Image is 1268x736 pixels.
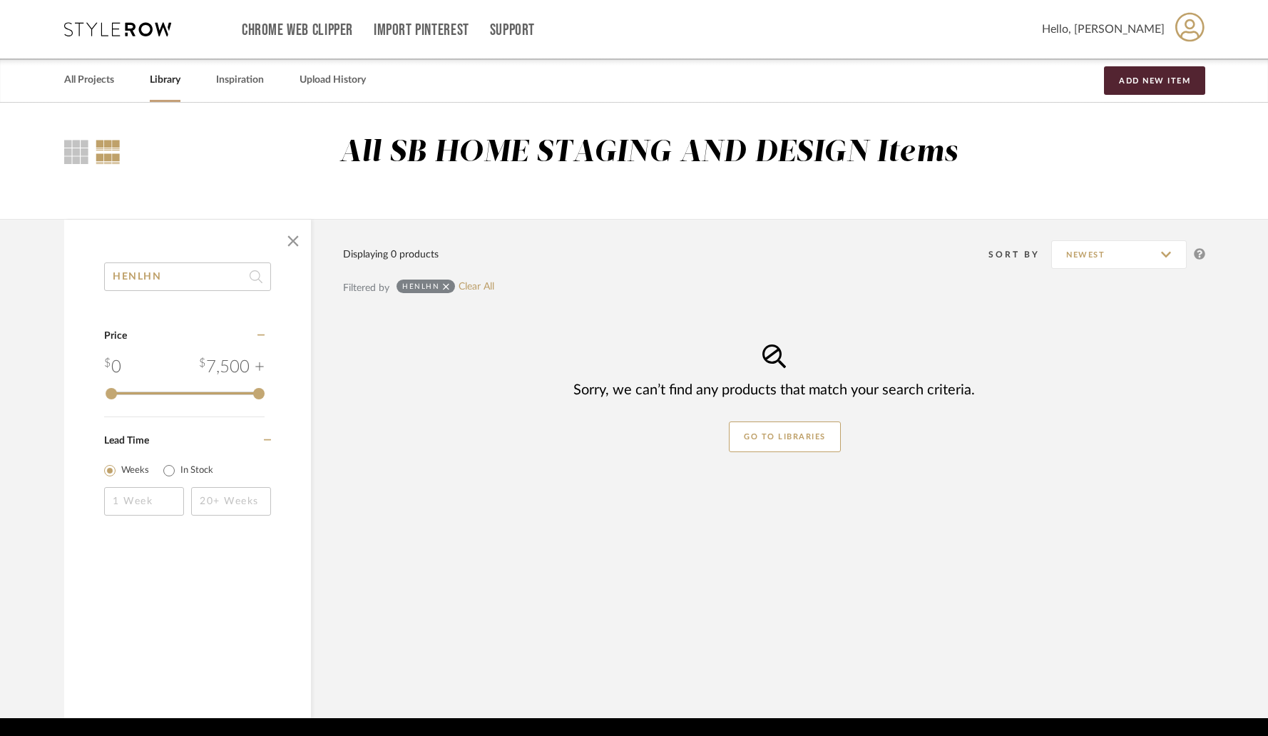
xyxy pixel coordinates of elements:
a: Support [490,24,535,36]
label: Weeks [121,464,149,478]
a: Inspiration [216,71,264,90]
button: GO TO LIBRARIES [729,421,841,452]
div: 0 [104,354,121,380]
a: All Projects [64,71,114,90]
button: Close [279,227,307,255]
a: Upload History [300,71,366,90]
a: Chrome Web Clipper [242,24,353,36]
a: Library [150,71,180,90]
div: Filtered by [343,280,389,296]
div: Sort By [988,247,1051,262]
input: 1 Week [104,487,184,516]
div: All SB HOME STAGING AND DESIGN Items [339,135,958,171]
div: Sorry, we can’t find any products that match your search criteria. [573,380,975,400]
div: 7,500 + [199,354,265,380]
span: Hello, [PERSON_NAME] [1042,21,1165,38]
a: Import Pinterest [374,24,469,36]
span: Lead Time [104,436,149,446]
input: Search within 0 results [104,262,271,291]
div: Displaying 0 products [343,247,439,262]
button: Add New Item [1104,66,1205,95]
div: HENLHN [402,282,439,291]
a: Clear All [459,281,494,293]
input: 20+ Weeks [191,487,271,516]
span: Price [104,331,127,341]
label: In Stock [180,464,213,478]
